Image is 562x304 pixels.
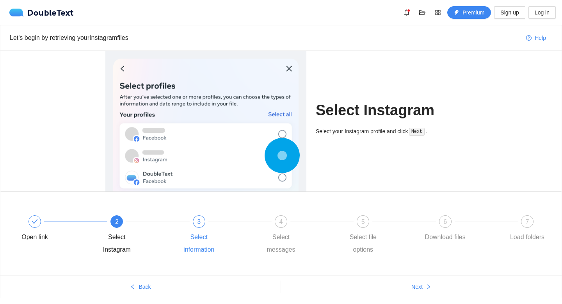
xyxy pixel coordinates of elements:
div: 6Download files [423,215,505,243]
span: Back [139,283,151,291]
span: 2 [115,218,119,225]
span: 3 [197,218,201,225]
span: 5 [361,218,365,225]
div: 3Select information [176,215,258,256]
span: thunderbolt [454,10,459,16]
button: Nextright [281,281,562,293]
button: Log in [528,6,556,19]
div: Select information [176,231,222,256]
div: Select file options [340,231,386,256]
span: check [32,218,38,225]
div: Open link [12,215,94,243]
code: Next [409,128,425,136]
button: folder-open [416,6,429,19]
button: appstore [432,6,444,19]
span: 4 [279,218,283,225]
div: 4Select messages [258,215,340,256]
div: 7Load folders [505,215,550,243]
img: logo [9,9,27,16]
div: Download files [425,231,466,243]
h1: Select Instagram [316,101,457,120]
a: logoDoubleText [9,9,74,16]
div: DoubleText [9,9,74,16]
button: thunderboltPremium [447,6,491,19]
span: appstore [432,9,444,16]
span: right [426,284,431,290]
span: bell [401,9,413,16]
div: Select Instagram [94,231,139,256]
span: folder-open [416,9,428,16]
span: 6 [443,218,447,225]
button: bell [400,6,413,19]
span: Help [535,34,546,42]
span: Next [411,283,423,291]
button: leftBack [0,281,281,293]
span: Log in [535,8,550,17]
span: Sign up [500,8,519,17]
div: 5Select file options [340,215,422,256]
span: left [130,284,135,290]
span: 7 [526,218,529,225]
div: Select your Instagram profile and click . [316,127,457,136]
div: Let's begin by retrieving your Instagram files [10,33,520,43]
div: Open link [21,231,48,243]
div: Load folders [510,231,544,243]
span: question-circle [526,35,532,41]
div: 2Select Instagram [94,215,176,256]
span: Premium [462,8,484,17]
button: Sign up [494,6,525,19]
div: Select messages [258,231,304,256]
button: question-circleHelp [520,32,552,44]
